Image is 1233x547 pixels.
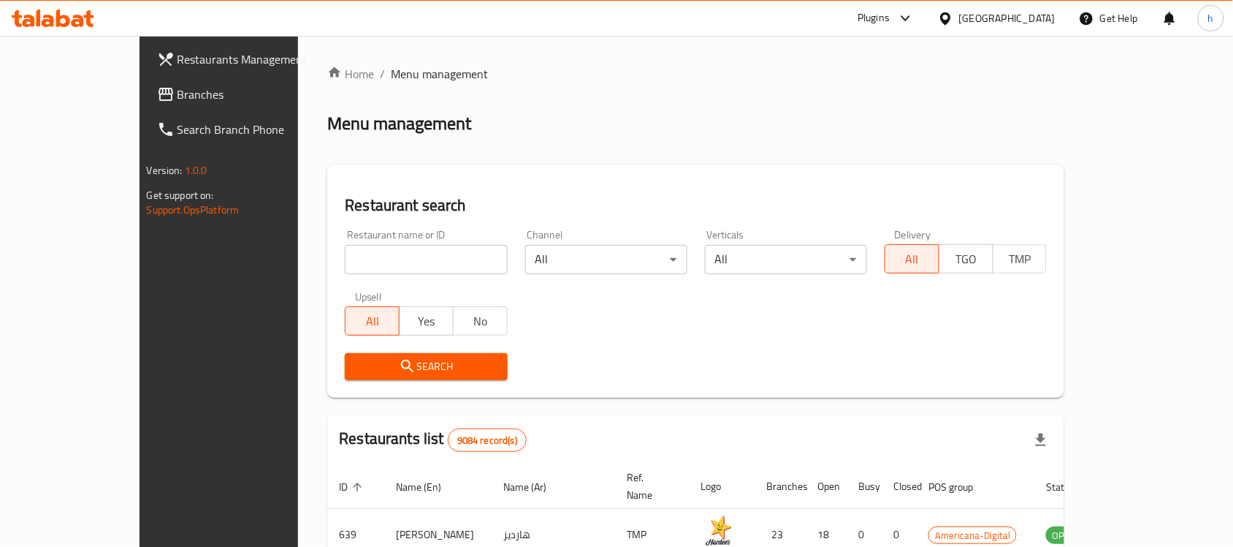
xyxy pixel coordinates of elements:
li: / [380,65,385,83]
th: Open [806,464,847,509]
th: Branches [755,464,806,509]
span: Ref. Name [627,469,671,504]
h2: Restaurants list [339,428,527,452]
button: Search [345,353,507,380]
a: Support.OpsPlatform [147,200,240,219]
div: [GEOGRAPHIC_DATA] [959,10,1056,26]
span: Search [356,358,495,376]
button: TGO [939,244,993,273]
span: h [1208,10,1214,26]
a: Search Branch Phone [145,112,346,147]
button: TMP [993,244,1047,273]
span: POS group [928,478,992,496]
button: All [885,244,939,273]
span: Branches [177,86,334,103]
span: Name (En) [396,478,460,496]
div: Export file [1023,423,1058,458]
span: Americana-Digital [929,527,1016,544]
h2: Menu management [327,112,471,135]
span: Yes [405,311,448,332]
label: Upsell [355,292,382,302]
button: All [345,306,400,336]
span: Status [1046,478,1093,496]
span: Version: [147,161,183,180]
th: Busy [847,464,882,509]
span: TMP [999,249,1042,270]
a: Home [327,65,374,83]
div: Total records count [448,429,527,452]
th: Logo [689,464,755,509]
span: OPEN [1046,527,1082,544]
nav: breadcrumb [327,65,1064,83]
div: Plugins [858,10,890,27]
a: Restaurants Management [145,42,346,77]
a: Branches [145,77,346,112]
div: OPEN [1046,527,1082,544]
span: All [891,249,934,270]
span: ID [339,478,367,496]
button: Yes [399,306,454,336]
span: 9084 record(s) [448,434,526,448]
span: Name (Ar) [503,478,565,496]
button: No [453,306,508,336]
th: Closed [882,464,917,509]
span: Get support on: [147,186,214,205]
span: 1.0.0 [185,161,207,180]
span: No [459,311,502,332]
label: Delivery [895,230,931,240]
input: Search for restaurant name or ID.. [345,245,507,274]
span: Search Branch Phone [177,121,334,138]
h2: Restaurant search [345,195,1047,216]
span: All [351,311,394,332]
div: All [705,245,867,274]
span: Menu management [391,65,488,83]
span: Restaurants Management [177,50,334,68]
span: TGO [945,249,988,270]
div: All [525,245,687,274]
